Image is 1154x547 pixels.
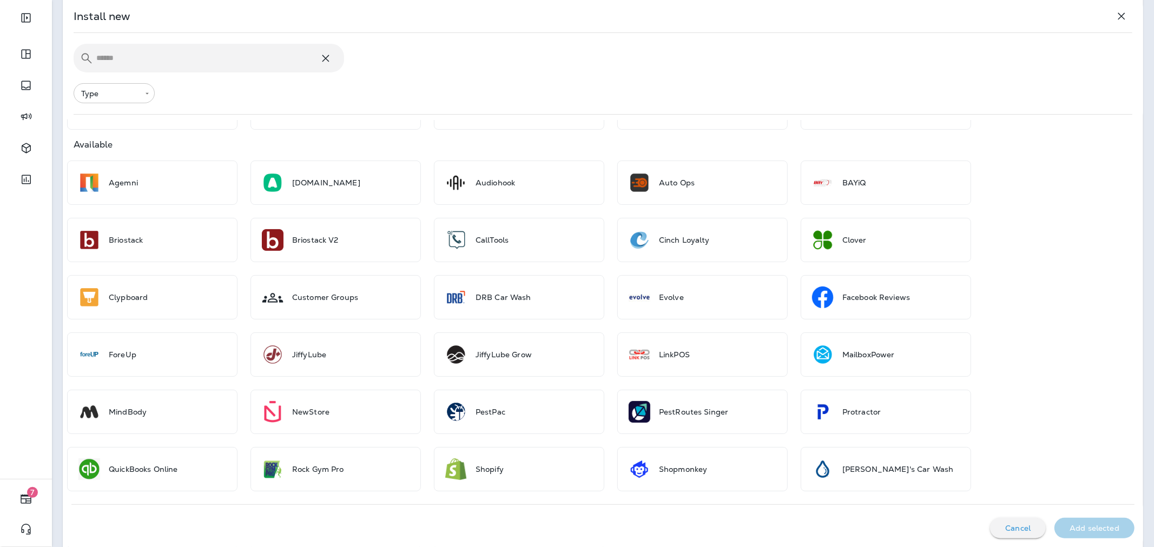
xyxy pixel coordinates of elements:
img: Customer Groups [262,286,283,308]
p: Shopmonkey [659,465,707,473]
img: CallTools [445,229,467,251]
img: BAYiQ [812,172,834,194]
p: CallTools [476,236,509,244]
img: JiffyLube [262,344,283,365]
img: Cinch Loyalty [629,229,650,251]
p: Install new [74,9,130,23]
img: Aircall.io [262,172,283,194]
p: QuickBooks Online [109,465,177,473]
p: ForeUp [109,350,136,359]
img: Clypboard [78,286,100,308]
p: PestRoutes Singer [659,408,728,416]
img: Sonny's Car Wash [812,458,834,480]
p: Agemni [109,178,138,187]
img: MindBody [78,401,100,423]
img: Facebook Reviews [812,286,834,308]
p: NewStore [292,408,329,416]
img: LinkPOS [629,344,650,365]
p: Facebook Reviews [842,293,910,302]
p: MindBody [109,408,147,416]
img: Auto Ops [629,172,650,194]
p: [PERSON_NAME]'s Car Wash [842,465,953,473]
img: DRB Car Wash [445,286,467,308]
button: 7 [11,488,41,510]
p: Customer Groups [292,293,358,302]
img: Shopify [445,458,467,480]
img: NewStore [262,401,283,423]
p: [DOMAIN_NAME] [292,178,360,187]
p: Shopify [476,465,504,473]
span: 7 [27,487,38,498]
p: JiffyLube Grow [476,350,532,359]
p: DRB Car Wash [476,293,531,302]
img: MailboxPower [812,344,834,365]
p: Audiohook [476,178,515,187]
img: Rock Gym Pro [262,458,283,480]
p: Clover [842,236,867,244]
p: LinkPOS [659,350,690,359]
img: Audiohook [445,172,467,194]
button: Expand Sidebar [11,7,41,29]
img: Briostack [78,229,100,251]
img: PestPac [445,401,467,423]
p: MailboxPower [842,350,895,359]
img: QuickBooks Online [78,458,100,480]
p: Briostack V2 [292,236,339,244]
p: Evolve [659,293,684,302]
button: Cancel [990,518,1046,538]
img: Shopmonkey [629,458,650,480]
p: Cancel [1005,524,1031,532]
img: Briostack V2 [262,229,283,251]
p: BAYiQ [842,178,866,187]
p: Briostack [109,236,143,244]
p: Clypboard [109,293,148,302]
p: JiffyLube [292,350,326,359]
img: JiffyLube Grow [445,344,467,365]
p: Auto Ops [659,178,695,187]
p: Cinch Loyalty [659,236,710,244]
img: Agemni [78,172,100,194]
p: Protractor [842,408,881,416]
img: Protractor [812,401,834,423]
img: ForeUp [78,344,100,365]
p: Rock Gym Pro [292,465,344,473]
p: PestPac [476,408,505,416]
img: PestRoutes Singer [629,401,650,423]
img: Evolve [629,286,650,308]
p: Available [74,141,113,150]
img: Clover [812,229,834,251]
